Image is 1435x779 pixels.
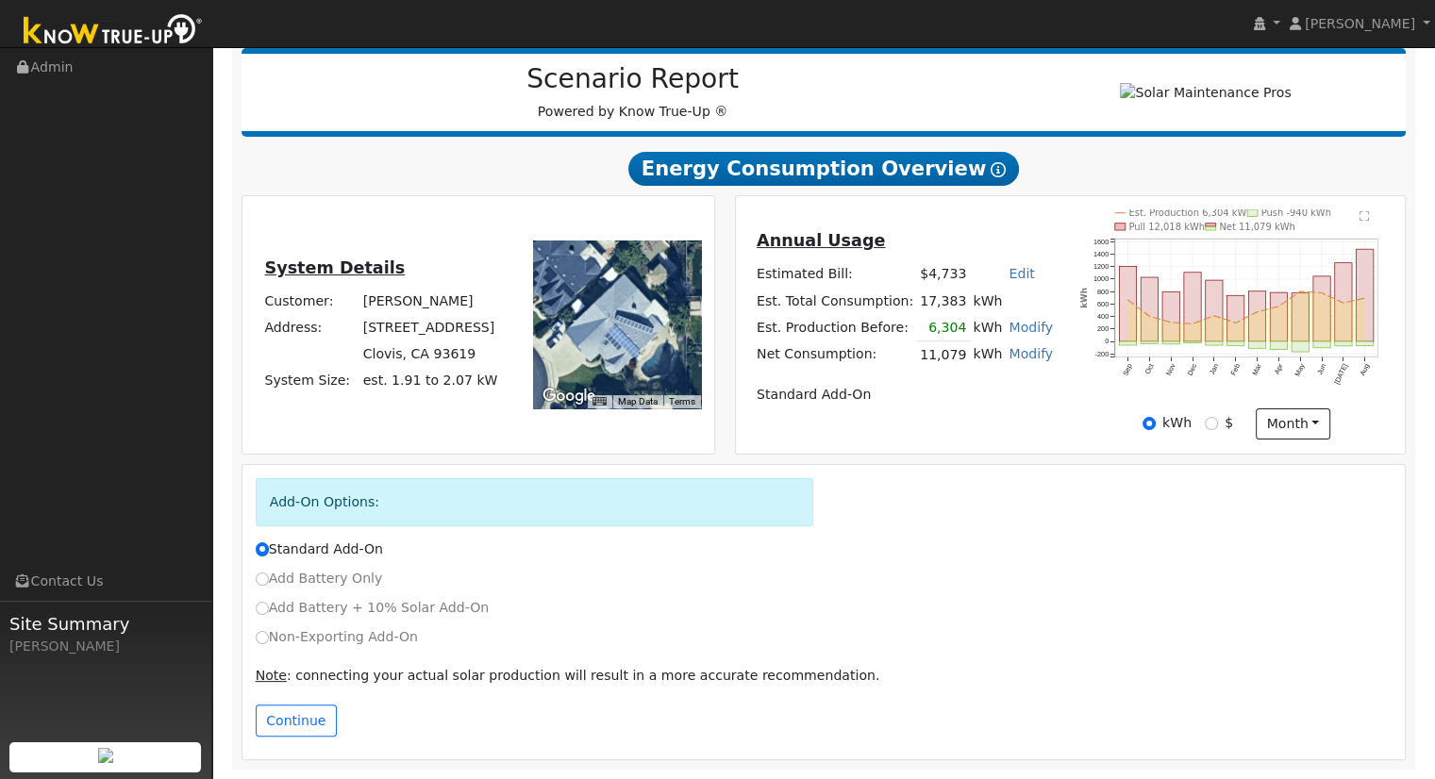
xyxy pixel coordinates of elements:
h2: Scenario Report [260,63,1005,95]
text: 1200 [1093,262,1109,271]
text: 1000 [1093,274,1109,283]
u: Note [256,668,287,683]
text:  [1360,210,1370,222]
rect: onclick="" [1313,341,1330,348]
rect: onclick="" [1335,263,1352,341]
a: Terms (opens in new tab) [669,396,695,406]
td: Clovis, CA 93619 [359,341,501,368]
rect: onclick="" [1227,341,1244,345]
circle: onclick="" [1170,321,1173,323]
rect: onclick="" [1141,277,1158,341]
button: month [1256,408,1330,440]
a: Modify [1009,346,1053,361]
text: May [1293,362,1307,378]
text: Est. Production 6,304 kWh [1129,207,1253,218]
rect: onclick="" [1206,280,1223,341]
text: 1400 [1093,250,1109,258]
img: retrieve [98,748,113,763]
div: Add-On Options: [256,478,814,526]
circle: onclick="" [1363,297,1366,300]
rect: onclick="" [1249,291,1266,341]
span: Site Summary [9,611,202,637]
text: Pull 12,018 kWh [1129,222,1206,232]
label: Add Battery + 10% Solar Add-On [256,598,490,618]
circle: onclick="" [1343,302,1345,305]
td: $4,733 [917,261,970,288]
td: System Size [359,368,501,394]
text: 200 [1097,324,1109,333]
circle: onclick="" [1277,305,1280,307]
text: Jan [1208,362,1220,376]
rect: onclick="" [1249,341,1266,348]
label: $ [1225,413,1233,433]
rect: onclick="" [1227,295,1244,341]
text: 400 [1097,312,1109,321]
div: Powered by Know True-Up ® [251,63,1015,122]
input: Non-Exporting Add-On [256,631,269,644]
rect: onclick="" [1162,341,1179,344]
circle: onclick="" [1256,310,1259,313]
text: Push -940 kWh [1261,207,1331,218]
td: Estimated Bill: [753,261,916,288]
img: Know True-Up [14,10,212,53]
text: -200 [1095,350,1110,358]
rect: onclick="" [1292,341,1309,352]
text: 600 [1097,300,1109,308]
td: Est. Total Consumption: [753,288,916,314]
text: Jun [1315,362,1327,376]
circle: onclick="" [1321,291,1324,294]
td: Net Consumption: [753,341,916,369]
label: kWh [1162,413,1192,433]
td: kWh [970,314,1006,341]
text: [DATE] [1333,362,1350,386]
text: 800 [1097,288,1109,296]
span: est. 1.91 to 2.07 kW [363,373,498,388]
label: Add Battery Only [256,569,383,588]
input: Add Battery + 10% Solar Add-On [256,602,269,615]
a: Edit [1009,266,1034,281]
rect: onclick="" [1270,292,1287,341]
td: [STREET_ADDRESS] [359,315,501,341]
input: kWh [1143,417,1156,430]
button: Continue [256,704,337,737]
text: Nov [1164,362,1177,377]
span: [PERSON_NAME] [1305,16,1415,31]
circle: onclick="" [1234,322,1237,324]
rect: onclick="" [1335,341,1352,346]
text: kWh [1080,288,1090,308]
text: Feb [1229,362,1242,376]
rect: onclick="" [1270,341,1287,350]
text: Oct [1143,362,1156,375]
button: Keyboard shortcuts [592,395,606,408]
text: 1600 [1093,238,1109,246]
i: Show Help [991,162,1006,177]
td: 17,383 [917,288,970,314]
button: Map Data [618,395,658,408]
td: 6,304 [917,314,970,341]
rect: onclick="" [1184,273,1201,341]
u: System Details [264,258,405,277]
input: Add Battery Only [256,572,269,586]
text: 0 [1105,337,1109,345]
label: Standard Add-On [256,539,383,559]
label: Non-Exporting Add-On [256,627,418,647]
a: Modify [1009,320,1053,335]
rect: onclick="" [1206,341,1223,345]
td: Est. Production Before: [753,314,916,341]
circle: onclick="" [1126,299,1129,302]
td: Standard Add-On [753,382,1056,408]
text: Apr [1273,362,1285,376]
text: Sep [1121,362,1134,377]
img: Google [538,384,600,408]
text: Dec [1186,362,1199,377]
circle: onclick="" [1299,290,1302,292]
td: 11,079 [917,341,970,369]
td: System Size: [261,368,359,394]
span: : connecting your actual solar production will result in a more accurate recommendation. [256,668,880,683]
text: Net 11,079 kWh [1220,222,1295,232]
rect: onclick="" [1141,341,1158,343]
rect: onclick="" [1162,292,1179,341]
rect: onclick="" [1184,341,1201,343]
text: Mar [1251,362,1264,377]
rect: onclick="" [1119,341,1136,345]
